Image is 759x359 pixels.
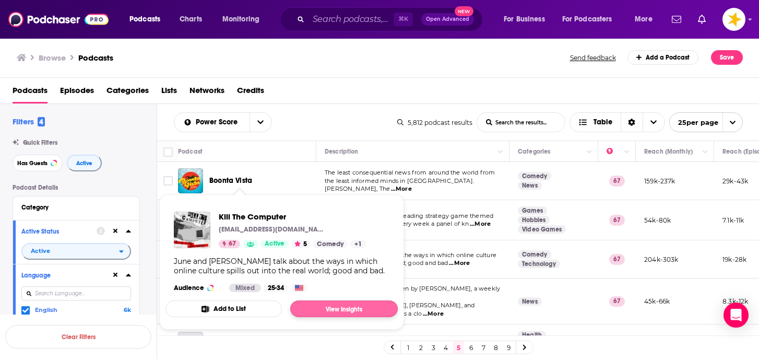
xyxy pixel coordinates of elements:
span: Power Score [196,119,241,126]
span: Active [265,239,284,249]
div: Search podcasts, credits, & more... [290,7,493,31]
h2: filter dropdown [21,243,131,260]
span: Toggle select row [163,176,173,186]
p: 7.1k-11k [722,216,744,225]
button: open menu [21,243,131,260]
a: Boonta Vista [209,176,252,186]
button: open menu [496,11,558,28]
div: Power Score [607,145,621,158]
a: 6 [466,341,476,354]
span: spills out into the real world; good and bad [325,259,448,267]
div: Language [21,272,104,279]
p: 204k-303k [644,255,679,264]
span: 67 [229,239,236,249]
span: More [635,12,653,27]
h3: Audience [174,284,221,292]
a: 8 [491,341,501,354]
button: open menu [627,11,666,28]
p: 8.3k-12k [722,297,748,306]
h3: Browse [39,53,66,63]
div: Podcast [178,145,203,158]
a: Show notifications dropdown [694,10,710,28]
span: Table [594,119,612,126]
p: 54k-80k [644,216,671,225]
a: 9 [503,341,514,354]
p: 19k-28k [722,255,746,264]
p: 29k-43k [722,177,748,186]
button: open menu [174,119,250,126]
span: Credits [237,82,264,103]
a: Categories [106,82,149,103]
a: Technology [518,260,560,268]
button: Has Guests [13,155,63,171]
a: Charts [173,11,208,28]
button: open menu [215,11,273,28]
a: Podchaser - Follow, Share and Rate Podcasts [8,9,109,29]
input: Search podcasts, credits, & more... [309,11,394,28]
button: Column Actions [494,146,507,158]
a: Add a Podcast [627,50,699,65]
span: Open Advanced [426,17,469,22]
span: Boonta Vista [209,176,252,185]
span: Charts [180,12,202,27]
div: Mixed [229,284,261,292]
a: 3 [428,341,438,354]
div: Open Intercom Messenger [724,303,749,328]
p: 67 [609,176,625,186]
a: Networks [189,82,224,103]
span: Active [31,248,50,254]
button: Column Actions [699,146,711,158]
button: Category [21,201,131,214]
a: Active [260,240,289,248]
a: 2 [416,341,426,354]
div: Description [325,145,358,158]
span: Episodes [60,82,94,103]
a: Podcasts [13,82,48,103]
a: News [518,181,542,190]
img: Kill The Computer [174,212,210,248]
button: Add to List [165,300,282,317]
a: Lists [161,82,177,103]
span: For Business [504,12,545,27]
button: Column Actions [621,146,633,158]
a: Games [518,206,547,215]
a: Comedy [518,172,551,180]
span: ...More [391,185,412,193]
p: 159k-237k [644,177,675,186]
a: 4 [441,341,451,354]
span: Quick Filters [23,139,57,146]
button: Choose View [570,112,665,132]
button: Open AdvancedNew [421,13,474,26]
div: 25-34 [264,284,288,292]
span: Logged in as Spreaker_ [722,8,745,31]
button: Column Actions [583,146,596,158]
span: ...More [423,310,444,318]
a: Comedy [313,240,348,248]
button: open menu [122,11,174,28]
a: 7 [478,341,489,354]
span: 6k [124,306,131,314]
span: Three Moves Ahead is the leading strategy game themed [325,212,493,219]
button: Save [711,50,743,65]
button: Active [67,155,102,171]
a: Comedy [518,250,551,259]
p: [EMAIL_ADDRESS][DOMAIN_NAME] [219,225,323,234]
a: Show notifications dropdown [668,10,685,28]
div: Sort Direction [621,113,643,132]
span: ...More [449,259,470,268]
button: Send feedback [567,53,619,62]
p: Podcast Details [13,184,140,191]
a: Kill The Computer [219,212,366,222]
p: 67 [609,254,625,264]
button: open menu [250,113,271,132]
p: 45k-66k [644,297,670,306]
button: 5 [291,240,310,248]
span: Welcome to The Dive Driven by [PERSON_NAME], a weekly podcast [325,285,500,300]
a: Health [518,331,546,339]
span: June and Caleb talk about the ways in which online culture [325,251,496,259]
span: ⌘ K [394,13,413,26]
